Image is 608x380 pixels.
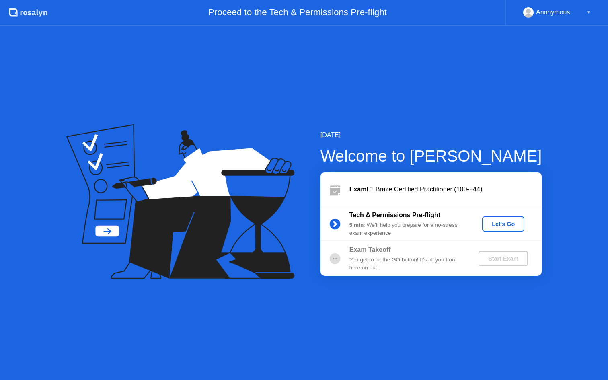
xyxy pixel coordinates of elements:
div: Anonymous [536,7,570,18]
div: L1 Braze Certified Practitioner (100-F44) [349,185,542,194]
b: 5 min [349,222,364,228]
div: Start Exam [482,255,525,262]
div: ▼ [587,7,591,18]
b: Exam Takeoff [349,246,391,253]
b: Exam [349,186,367,193]
div: : We’ll help you prepare for a no-stress exam experience [349,221,465,238]
div: Let's Go [485,221,521,227]
div: Welcome to [PERSON_NAME] [320,144,542,168]
div: You get to hit the GO button! It’s all you from here on out [349,256,465,272]
b: Tech & Permissions Pre-flight [349,212,440,218]
button: Start Exam [479,251,528,266]
button: Let's Go [482,216,524,232]
div: [DATE] [320,130,542,140]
